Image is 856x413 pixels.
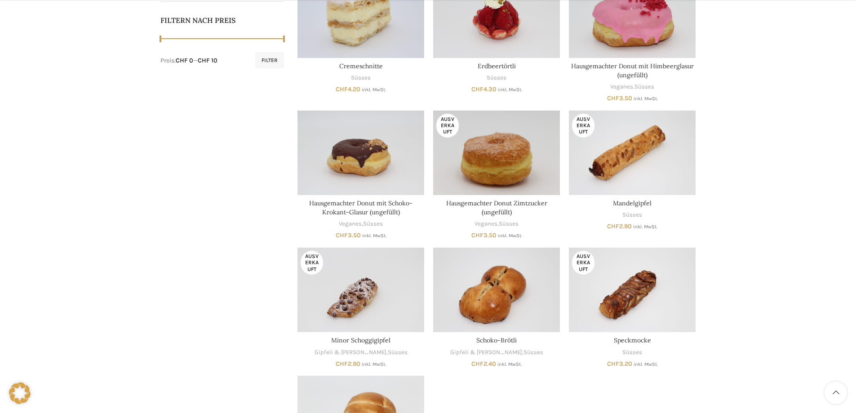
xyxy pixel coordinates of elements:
bdi: 4.20 [336,85,360,93]
span: CHF 10 [198,57,217,64]
bdi: 2.90 [607,222,632,230]
span: Ausverkauft [301,251,323,275]
a: Hausgemachter Donut mit Himbeerglasur (ungefüllt) [571,62,694,79]
a: Gipfeli & [PERSON_NAME] [450,348,522,357]
a: Veganes [610,83,633,91]
a: Hausgemachter Donut mit Schoko-Krokant-Glasur (ungefüllt) [309,199,412,216]
div: , [569,83,696,91]
bdi: 2.40 [471,360,496,368]
a: Mandelgipfel [613,199,652,207]
a: Erdbeertörtli [478,62,516,70]
bdi: 2.90 [336,360,360,368]
h5: Filtern nach Preis [160,15,284,25]
a: Süsses [622,211,642,219]
small: inkl. MwSt. [498,233,522,239]
bdi: 3.20 [607,360,632,368]
small: inkl. MwSt. [633,224,657,230]
a: Hausgemachter Donut Zimtzucker (ungefüllt) [446,199,547,216]
span: CHF [336,85,348,93]
div: , [297,220,424,228]
a: Süsses [634,83,654,91]
bdi: 4.30 [471,85,497,93]
small: inkl. MwSt. [362,361,386,367]
span: CHF [471,231,483,239]
a: Speckmocke [614,336,651,344]
div: , [297,348,424,357]
small: inkl. MwSt. [362,87,386,93]
span: CHF [607,222,619,230]
div: , [433,220,560,228]
small: inkl. MwSt. [498,87,522,93]
span: CHF [336,231,348,239]
a: Schoko-Brötli [476,336,517,344]
a: Scroll to top button [825,382,847,404]
span: Ausverkauft [572,251,594,275]
a: Gipfeli & [PERSON_NAME] [315,348,386,357]
a: Süsses [487,74,506,82]
a: Hausgemachter Donut Zimtzucker (ungefüllt) [433,111,560,195]
a: Speckmocke [569,248,696,332]
span: CHF [471,360,483,368]
a: Minor Schoggigipfel [297,248,424,332]
span: CHF [607,94,619,102]
span: Ausverkauft [436,114,459,138]
small: inkl. MwSt. [362,233,386,239]
a: Süsses [523,348,543,357]
span: CHF [336,360,348,368]
a: Mandelgipfel [569,111,696,195]
a: Minor Schoggigipfel [331,336,390,344]
a: Süsses [499,220,519,228]
bdi: 3.50 [471,231,497,239]
div: Preis: — [160,56,217,65]
span: CHF [471,85,483,93]
span: Ausverkauft [572,114,594,138]
small: inkl. MwSt. [634,361,658,367]
a: Süsses [388,348,408,357]
a: Süsses [363,220,383,228]
small: inkl. MwSt. [497,361,522,367]
div: , [433,348,560,357]
bdi: 3.50 [336,231,361,239]
a: Cremeschnitte [339,62,383,70]
a: Süsses [622,348,642,357]
a: Schoko-Brötli [433,248,560,332]
span: CHF [607,360,619,368]
a: Veganes [475,220,497,228]
small: inkl. MwSt. [634,96,658,102]
a: Süsses [351,74,371,82]
button: Filter [255,52,284,68]
a: Hausgemachter Donut mit Schoko-Krokant-Glasur (ungefüllt) [297,111,424,195]
bdi: 3.50 [607,94,632,102]
span: CHF 0 [176,57,193,64]
a: Veganes [339,220,362,228]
